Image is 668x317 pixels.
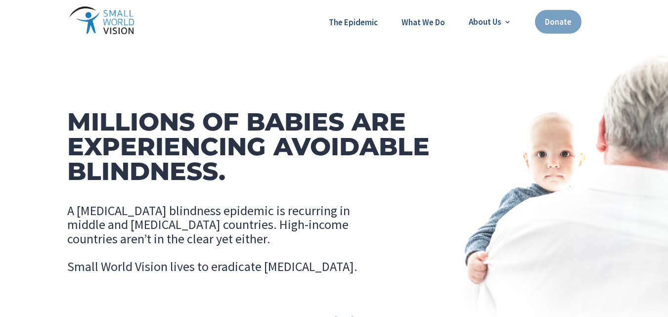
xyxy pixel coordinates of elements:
[329,16,378,29] a: The Epidemic
[401,16,445,29] a: What We Do
[67,110,446,189] h1: MILLIONS OF BABIES ARE EXPERIENCING AVOIDABLE BLINDNESS.
[67,261,382,272] p: Small World Vision lives to eradicate [MEDICAL_DATA].
[67,204,382,246] p: A [MEDICAL_DATA] blindness epidemic is recurring in middle and [MEDICAL_DATA] countries. High-inc...
[69,6,134,34] img: Small World Vision
[469,17,511,26] a: About Us
[535,10,581,34] a: Donate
